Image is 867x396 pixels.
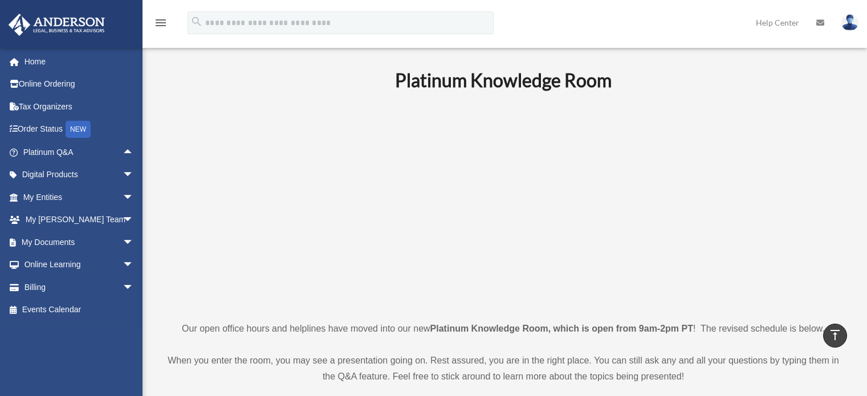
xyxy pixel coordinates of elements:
[190,15,203,28] i: search
[154,20,168,30] a: menu
[123,186,145,209] span: arrow_drop_down
[8,164,151,186] a: Digital Productsarrow_drop_down
[123,209,145,232] span: arrow_drop_down
[8,299,151,321] a: Events Calendar
[154,16,168,30] i: menu
[66,121,91,138] div: NEW
[123,254,145,277] span: arrow_drop_down
[8,231,151,254] a: My Documentsarrow_drop_down
[841,14,858,31] img: User Pic
[162,321,844,337] p: Our open office hours and helplines have moved into our new ! The revised schedule is below.
[332,107,674,300] iframe: 231110_Toby_KnowledgeRoom
[8,209,151,231] a: My [PERSON_NAME] Teamarrow_drop_down
[8,254,151,276] a: Online Learningarrow_drop_down
[8,276,151,299] a: Billingarrow_drop_down
[162,353,844,385] p: When you enter the room, you may see a presentation going on. Rest assured, you are in the right ...
[8,50,151,73] a: Home
[430,324,693,333] strong: Platinum Knowledge Room, which is open from 9am-2pm PT
[123,141,145,164] span: arrow_drop_up
[8,186,151,209] a: My Entitiesarrow_drop_down
[8,118,151,141] a: Order StatusNEW
[8,141,151,164] a: Platinum Q&Aarrow_drop_up
[8,95,151,118] a: Tax Organizers
[5,14,108,36] img: Anderson Advisors Platinum Portal
[123,276,145,299] span: arrow_drop_down
[123,231,145,254] span: arrow_drop_down
[823,324,847,348] a: vertical_align_top
[8,73,151,96] a: Online Ordering
[123,164,145,187] span: arrow_drop_down
[395,69,612,91] b: Platinum Knowledge Room
[828,328,842,342] i: vertical_align_top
